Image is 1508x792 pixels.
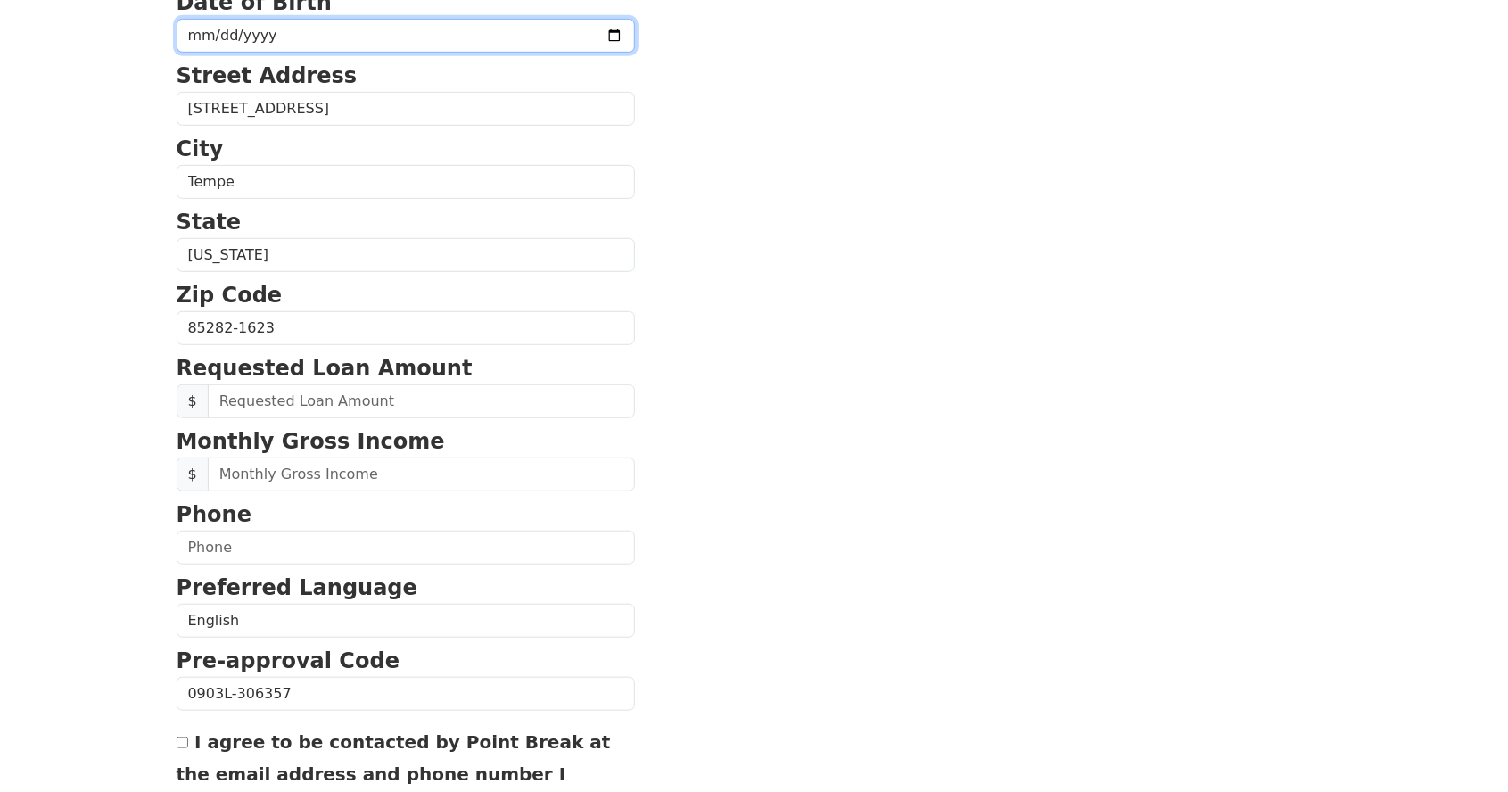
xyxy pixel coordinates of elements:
[177,502,252,527] strong: Phone
[177,458,209,491] span: $
[177,677,635,711] input: Pre-approval Code
[177,136,224,161] strong: City
[177,311,635,345] input: Zip Code
[177,63,358,88] strong: Street Address
[177,210,242,235] strong: State
[177,356,473,381] strong: Requested Loan Amount
[208,458,635,491] input: Monthly Gross Income
[208,384,635,418] input: Requested Loan Amount
[177,283,283,308] strong: Zip Code
[177,425,635,458] p: Monthly Gross Income
[177,648,400,673] strong: Pre-approval Code
[177,531,635,565] input: Phone
[177,92,635,126] input: Street Address
[177,575,417,600] strong: Preferred Language
[177,384,209,418] span: $
[177,165,635,199] input: City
